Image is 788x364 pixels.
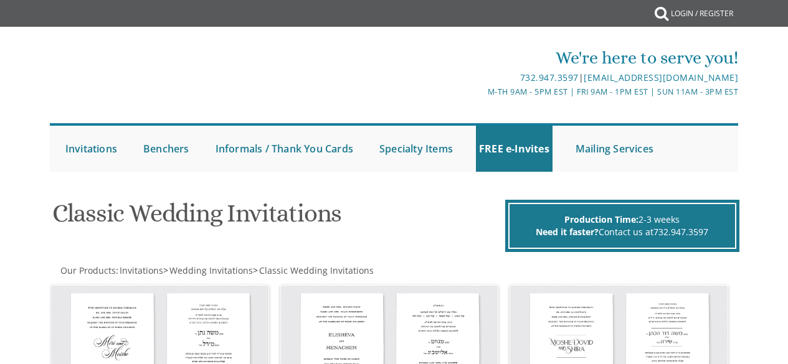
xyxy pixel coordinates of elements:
[163,264,253,276] span: >
[52,200,502,236] h1: Classic Wedding Invitations
[520,72,579,83] a: 732.947.3597
[259,264,374,276] span: Classic Wedding Invitations
[59,264,116,276] a: Our Products
[508,203,736,249] div: 2-3 weeks Contact us at
[653,226,708,238] a: 732.947.3597
[253,264,374,276] span: >
[376,126,456,172] a: Specialty Items
[476,126,553,172] a: FREE e-Invites
[50,264,394,277] div: :
[280,85,738,98] div: M-Th 9am - 5pm EST | Fri 9am - 1pm EST | Sun 11am - 3pm EST
[584,72,738,83] a: [EMAIL_ADDRESS][DOMAIN_NAME]
[280,45,738,70] div: We're here to serve you!
[120,264,163,276] span: Invitations
[212,126,356,172] a: Informals / Thank You Cards
[572,126,657,172] a: Mailing Services
[258,264,374,276] a: Classic Wedding Invitations
[169,264,253,276] span: Wedding Invitations
[536,226,599,238] span: Need it faster?
[168,264,253,276] a: Wedding Invitations
[280,70,738,85] div: |
[118,264,163,276] a: Invitations
[564,213,638,225] span: Production Time:
[140,126,192,172] a: Benchers
[62,126,120,172] a: Invitations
